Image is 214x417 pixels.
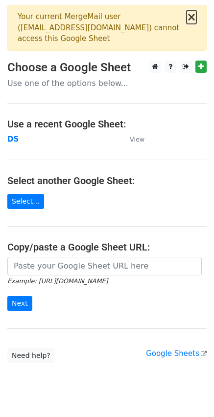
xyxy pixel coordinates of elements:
h4: Select another Google Sheet: [7,175,207,187]
h4: Use a recent Google Sheet: [7,118,207,130]
input: Next [7,296,32,311]
small: View [130,136,144,143]
div: Tiện ích trò chuyện [165,370,214,417]
a: Need help? [7,348,55,363]
button: × [187,11,196,23]
input: Paste your Google Sheet URL here [7,257,202,275]
p: Use one of the options below... [7,78,207,88]
div: Your current MergeMail user ( [EMAIL_ADDRESS][DOMAIN_NAME] ) cannot access this Google Sheet [18,11,187,44]
a: View [120,135,144,144]
h4: Copy/paste a Google Sheet URL: [7,241,207,253]
a: Google Sheets [146,349,207,358]
a: Select... [7,194,44,209]
h3: Choose a Google Sheet [7,61,207,75]
small: Example: [URL][DOMAIN_NAME] [7,277,108,285]
a: DS [7,135,19,144]
iframe: Chat Widget [165,370,214,417]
